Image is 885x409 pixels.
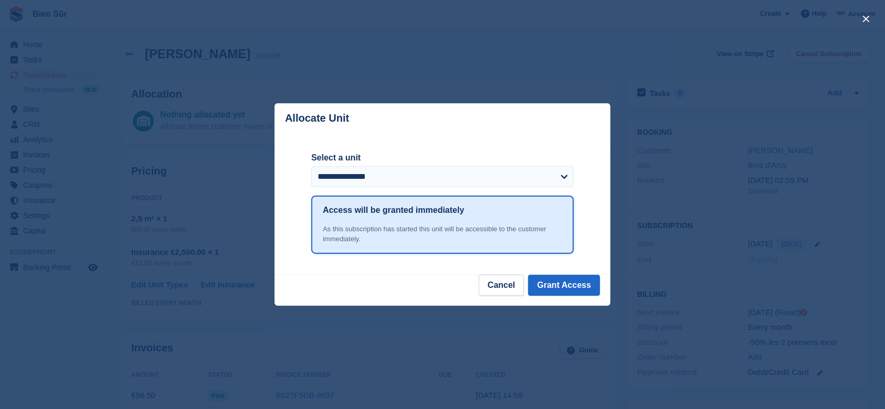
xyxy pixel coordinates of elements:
[479,275,524,296] button: Cancel
[311,152,574,164] label: Select a unit
[323,224,562,244] div: As this subscription has started this unit will be accessible to the customer immediately.
[858,10,875,27] button: close
[285,112,349,124] p: Allocate Unit
[323,204,464,217] h1: Access will be granted immediately
[528,275,600,296] button: Grant Access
